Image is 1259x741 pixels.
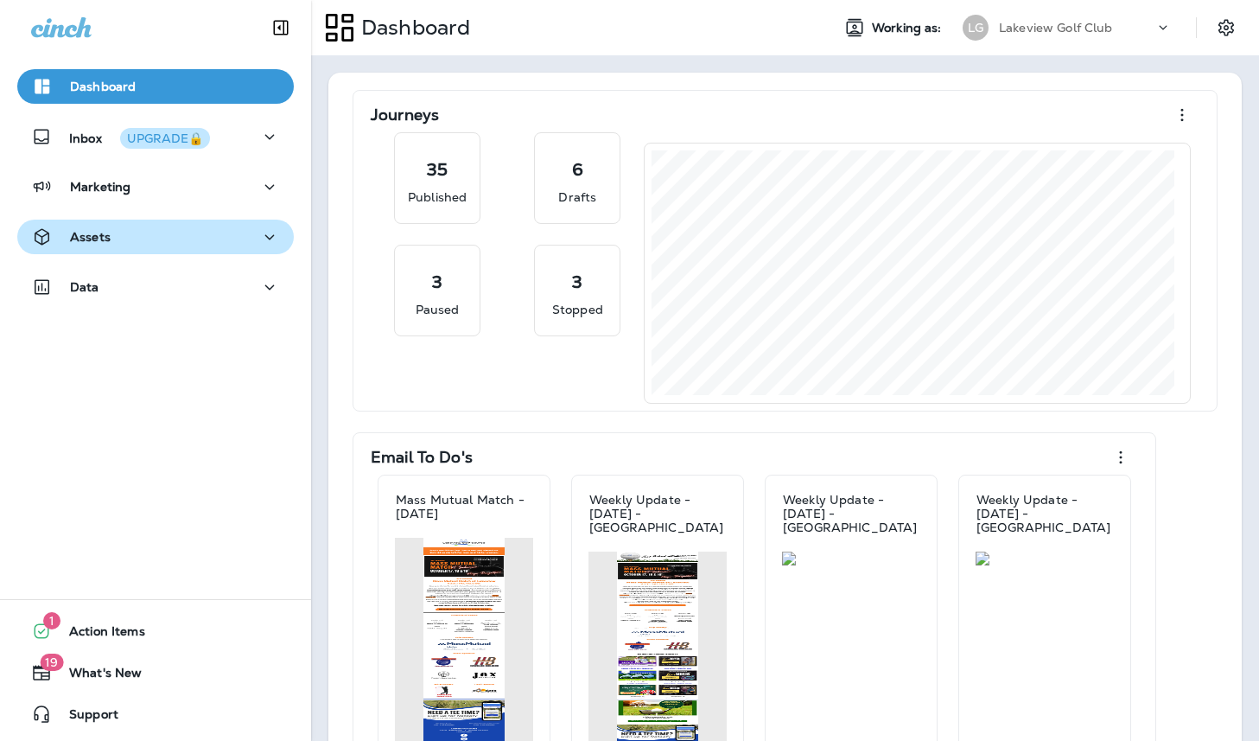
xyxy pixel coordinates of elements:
img: e39154b0-af4c-4406-b81b-2e5d54d737fb.jpg [782,552,920,565]
p: Mass Mutual Match - [DATE] [396,493,532,521]
button: 1Action Items [17,614,294,648]
span: Working as: [872,21,945,35]
p: Published [408,188,467,206]
p: Dashboard [70,80,136,93]
p: Lakeview Golf Club [999,21,1113,35]
button: Dashboard [17,69,294,104]
button: Support [17,697,294,731]
p: Inbox [69,128,210,146]
button: Collapse Sidebar [257,10,305,45]
div: LG [963,15,989,41]
p: Dashboard [354,15,470,41]
p: Data [70,280,99,294]
img: 6218f301-0dd0-40c5-acd5-7e159856135f.jpg [976,552,1114,565]
button: Data [17,270,294,304]
p: Weekly Update - [DATE] - [GEOGRAPHIC_DATA] [976,493,1113,534]
button: InboxUPGRADE🔒 [17,119,294,154]
span: Action Items [52,624,145,645]
span: 19 [40,654,63,671]
span: 1 [43,612,60,629]
p: 3 [432,273,442,291]
p: 3 [572,273,582,291]
p: Journeys [371,106,439,124]
p: Weekly Update - [DATE] - [GEOGRAPHIC_DATA] [589,493,726,534]
button: Marketing [17,169,294,204]
p: Email To Do's [371,449,473,466]
p: Assets [70,230,111,244]
p: Weekly Update - [DATE] - [GEOGRAPHIC_DATA] [783,493,919,534]
button: Assets [17,220,294,254]
button: UPGRADE🔒 [120,128,210,149]
div: UPGRADE🔒 [127,132,203,144]
span: Support [52,707,118,728]
p: Stopped [552,301,603,318]
p: Drafts [558,188,596,206]
p: Marketing [70,180,130,194]
p: 35 [427,161,448,178]
p: 6 [572,161,583,178]
p: Paused [416,301,460,318]
button: Settings [1211,12,1242,43]
button: 19What's New [17,655,294,690]
span: What's New [52,666,142,687]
